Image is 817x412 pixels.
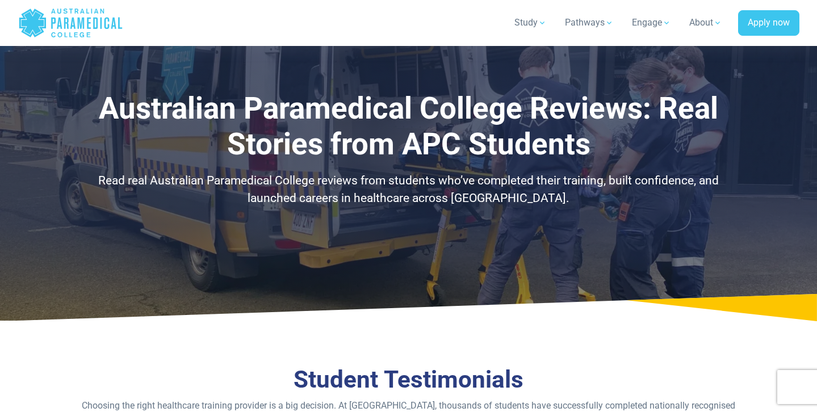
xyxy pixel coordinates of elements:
[18,5,123,41] a: Australian Paramedical College
[558,7,621,39] a: Pathways
[77,91,741,163] h1: Australian Paramedical College Reviews: Real Stories from APC Students
[77,365,741,394] h2: Student Testimonials
[738,10,799,36] a: Apply now
[508,7,554,39] a: Study
[682,7,729,39] a: About
[625,7,678,39] a: Engage
[77,172,741,208] p: Read real Australian Paramedical College reviews from students who’ve completed their training, b...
